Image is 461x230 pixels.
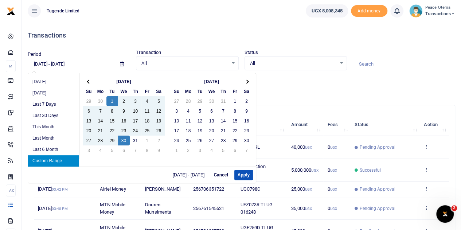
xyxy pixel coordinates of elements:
[28,99,79,110] li: Last 7 Days
[100,202,125,215] span: MTN Mobile Money
[83,126,95,136] td: 20
[229,126,241,136] td: 22
[250,60,336,67] span: All
[83,136,95,145] td: 27
[95,106,106,116] td: 7
[28,87,79,99] li: [DATE]
[183,106,194,116] td: 4
[351,8,387,13] a: Add money
[206,86,218,96] th: We
[83,86,95,96] th: Su
[183,86,194,96] th: Mo
[229,86,241,96] th: Fr
[245,49,258,56] label: Status
[136,49,161,56] label: Transaction
[38,186,67,192] span: [DATE]
[141,106,153,116] td: 11
[171,145,183,155] td: 1
[229,145,241,155] td: 6
[95,145,106,155] td: 4
[6,184,16,196] li: Ac
[351,113,420,136] th: Status: activate to sort column ascending
[229,106,241,116] td: 8
[28,51,41,58] label: Period
[241,136,253,145] td: 30
[206,116,218,126] td: 13
[351,5,387,17] li: Toup your wallet
[171,106,183,116] td: 3
[183,77,241,86] th: [DATE]
[28,144,79,155] li: Last 6 Month
[206,126,218,136] td: 20
[420,113,449,136] th: Action: activate to sort column ascending
[206,145,218,155] td: 4
[118,96,130,106] td: 2
[241,126,253,136] td: 23
[141,116,153,126] td: 18
[183,136,194,145] td: 25
[171,96,183,106] td: 27
[206,136,218,145] td: 27
[218,116,229,126] td: 14
[141,86,153,96] th: Fr
[234,170,253,180] button: Apply
[193,186,224,192] span: 256706351722
[28,58,114,70] input: select period
[218,145,229,155] td: 5
[141,60,228,67] span: All
[327,206,337,211] span: 0
[327,186,337,192] span: 0
[311,7,342,15] span: UGX 5,008,345
[241,86,253,96] th: Sa
[330,207,337,211] small: UGX
[118,86,130,96] th: We
[194,145,206,155] td: 3
[38,206,67,211] span: [DATE]
[229,136,241,145] td: 29
[305,187,312,191] small: UGX
[118,116,130,126] td: 16
[118,106,130,116] td: 9
[218,106,229,116] td: 7
[236,113,287,136] th: Memo: activate to sort column ascending
[183,145,194,155] td: 2
[183,116,194,126] td: 11
[183,96,194,106] td: 28
[153,136,165,145] td: 2
[229,96,241,106] td: 1
[83,106,95,116] td: 6
[359,186,395,192] span: Pending Approval
[7,8,15,13] a: logo-small logo-large logo-large
[291,186,312,192] span: 25,000
[130,116,141,126] td: 17
[330,187,337,191] small: UGX
[327,167,337,173] span: 0
[95,136,106,145] td: 28
[218,96,229,106] td: 31
[451,205,457,211] span: 2
[28,76,79,87] li: [DATE]
[28,110,79,121] li: Last 30 Days
[118,126,130,136] td: 23
[171,136,183,145] td: 24
[240,202,272,215] span: UFZ073R TLUG 016248
[83,96,95,106] td: 29
[28,31,455,39] h4: Transactions
[359,144,395,151] span: Pending Approval
[291,206,312,211] span: 35,000
[353,58,455,70] input: Search
[194,126,206,136] td: 19
[141,145,153,155] td: 8
[194,116,206,126] td: 12
[229,116,241,126] td: 15
[194,96,206,106] td: 29
[153,116,165,126] td: 19
[83,116,95,126] td: 13
[100,186,126,192] span: Airtel Money
[130,145,141,155] td: 7
[359,205,395,212] span: Pending Approval
[95,96,106,106] td: 30
[409,4,455,17] a: profile-user Peace Otema Transactions
[106,136,118,145] td: 29
[210,170,231,180] button: Cancel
